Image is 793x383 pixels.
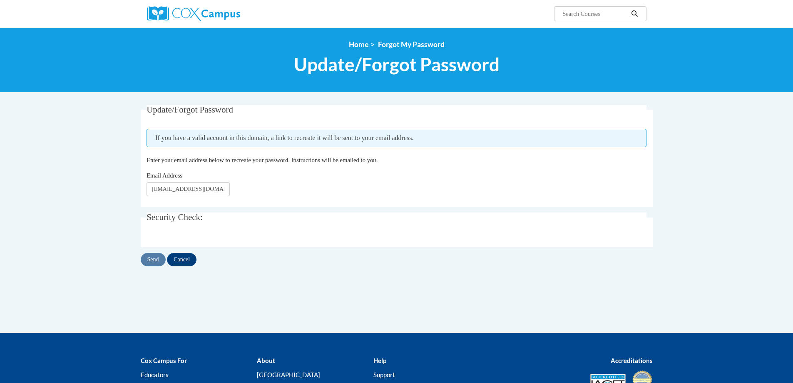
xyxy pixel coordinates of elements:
a: [GEOGRAPHIC_DATA] [257,371,320,378]
span: Enter your email address below to recreate your password. Instructions will be emailed to you. [147,157,378,163]
span: Forgot My Password [378,40,445,49]
a: Home [349,40,368,49]
span: Update/Forgot Password [147,105,233,115]
a: Cox Campus [147,6,305,21]
a: Educators [141,371,169,378]
b: Accreditations [611,357,653,364]
b: Cox Campus For [141,357,187,364]
a: Support [373,371,395,378]
span: If you have a valid account in this domain, a link to recreate it will be sent to your email addr... [147,129,646,147]
input: Email [147,182,230,196]
span: Email Address [147,172,182,179]
img: Cox Campus [147,6,240,21]
span: Update/Forgot Password [294,53,500,75]
b: Help [373,357,386,364]
button: Search [628,9,641,19]
span: Security Check: [147,212,203,222]
input: Search Courses [562,9,628,19]
input: Cancel [167,253,196,266]
b: About [257,357,275,364]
